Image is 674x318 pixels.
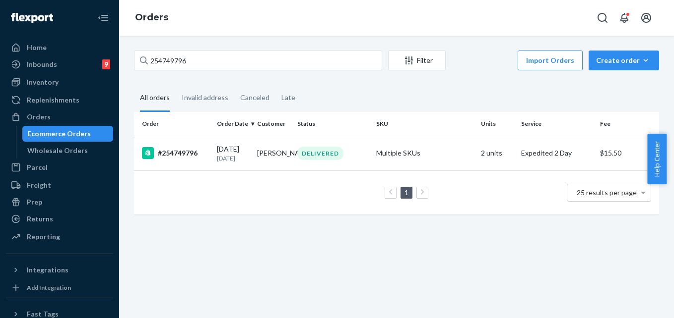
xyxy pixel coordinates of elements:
[240,85,270,110] div: Canceled
[614,8,634,28] button: Open notifications
[27,129,91,139] div: Ecommerce Orders
[27,146,88,156] div: Wholesale Orders
[517,112,596,136] th: Service
[6,229,113,245] a: Reporting
[477,112,517,136] th: Units
[372,112,477,136] th: SKU
[388,51,446,70] button: Filter
[182,85,228,110] div: Invalid address
[22,143,114,159] a: Wholesale Orders
[134,112,213,136] th: Order
[213,112,253,136] th: Order Date
[389,55,445,65] div: Filter
[27,112,51,122] div: Orders
[27,283,71,292] div: Add Integration
[27,197,42,207] div: Prep
[281,85,295,110] div: Late
[611,288,664,313] iframe: Opens a widget where you can chat to one of our agents
[6,92,113,108] a: Replenishments
[27,59,57,69] div: Inbounds
[6,159,113,175] a: Parcel
[27,180,51,190] div: Freight
[142,147,209,159] div: #254749796
[102,59,110,69] div: 9
[11,13,53,23] img: Flexport logo
[6,74,113,90] a: Inventory
[6,109,113,125] a: Orders
[253,136,293,170] td: [PERSON_NAME]
[6,282,113,294] a: Add Integration
[217,154,249,162] p: [DATE]
[135,12,168,23] a: Orders
[27,232,60,242] div: Reporting
[140,85,170,112] div: All orders
[372,136,477,170] td: Multiple SKUs
[293,112,372,136] th: Status
[589,51,659,70] button: Create order
[521,148,592,158] p: Expedited 2 Day
[6,211,113,227] a: Returns
[518,51,583,70] button: Import Orders
[403,188,410,197] a: Page 1 is your current page
[6,194,113,210] a: Prep
[477,136,517,170] td: 2 units
[27,95,79,105] div: Replenishments
[596,136,659,170] td: $15.50
[27,265,68,275] div: Integrations
[6,40,113,55] a: Home
[297,147,343,160] div: DELIVERED
[27,77,59,87] div: Inventory
[257,119,289,128] div: Customer
[27,214,53,224] div: Returns
[217,144,249,162] div: [DATE]
[636,8,656,28] button: Open account menu
[596,55,652,65] div: Create order
[27,43,47,53] div: Home
[22,126,114,142] a: Ecommerce Orders
[6,262,113,278] button: Integrations
[596,112,659,136] th: Fee
[27,162,48,172] div: Parcel
[6,177,113,193] a: Freight
[6,56,113,72] a: Inbounds9
[577,188,637,197] span: 25 results per page
[647,134,667,184] button: Help Center
[127,3,176,32] ol: breadcrumbs
[134,51,382,70] input: Search orders
[93,8,113,28] button: Close Navigation
[593,8,612,28] button: Open Search Box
